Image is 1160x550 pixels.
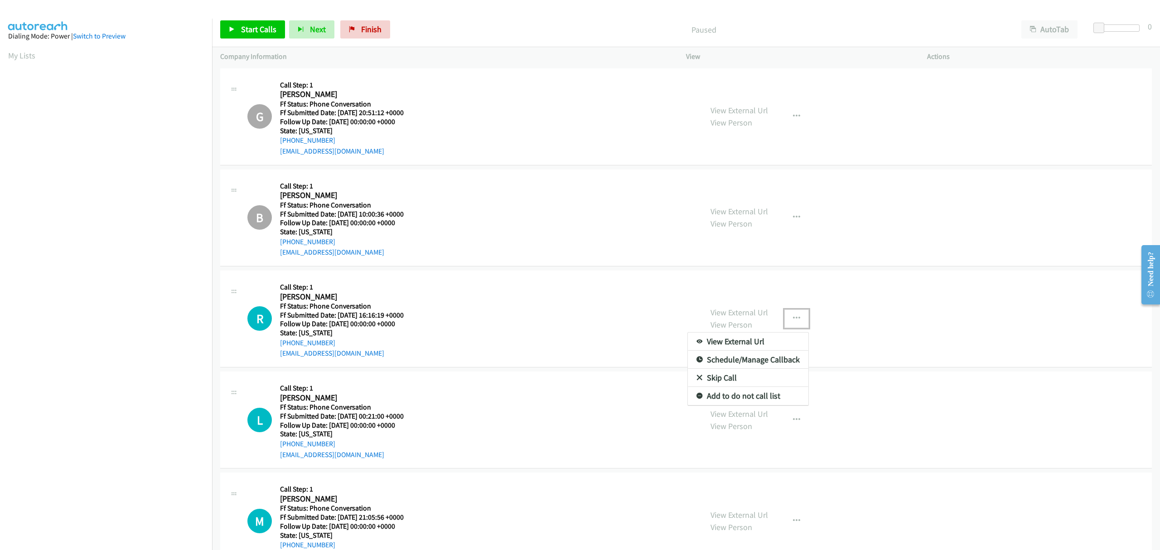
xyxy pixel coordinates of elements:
[688,387,808,405] a: Add to do not call list
[73,32,126,40] a: Switch to Preview
[688,369,808,387] a: Skip Call
[688,333,808,351] a: View External Url
[8,31,204,42] div: Dialing Mode: Power |
[247,509,272,533] h1: M
[8,70,212,500] iframe: Dialpad
[247,509,272,533] div: The call is yet to be attempted
[1134,239,1160,311] iframe: Resource Center
[247,408,272,432] h1: L
[247,408,272,432] div: The call is yet to be attempted
[8,50,35,61] a: My Lists
[688,351,808,369] a: Schedule/Manage Callback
